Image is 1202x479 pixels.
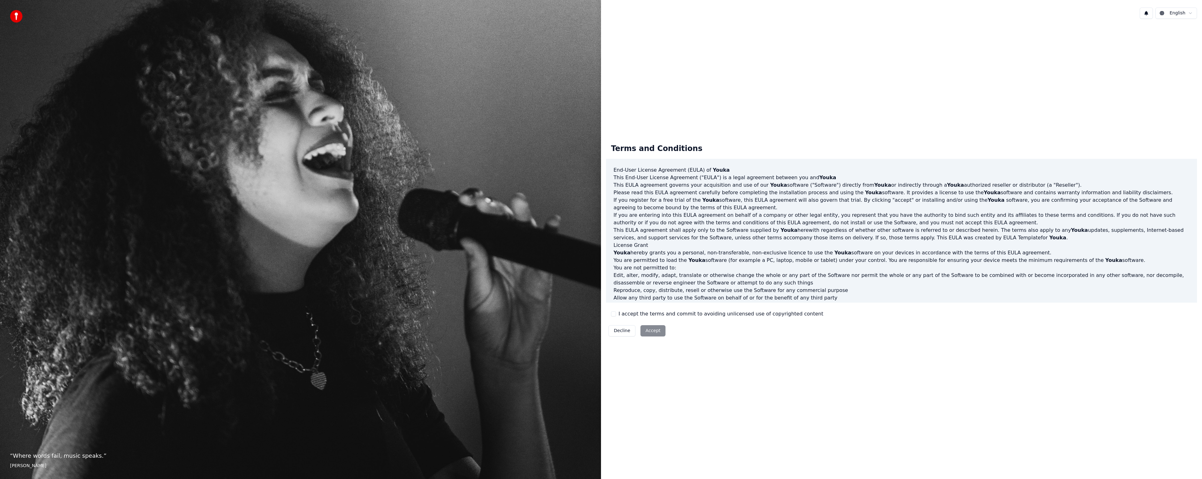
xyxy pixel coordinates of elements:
[819,174,836,180] span: Youka
[614,264,1189,272] p: You are not permitted to:
[1049,235,1066,241] span: Youka
[614,287,1189,294] li: Reproduce, copy, distribute, resell or otherwise use the Software for any commercial purpose
[614,196,1189,211] p: If you register for a free trial of the software, this EULA agreement will also govern that trial...
[874,182,891,188] span: Youka
[614,272,1189,287] li: Edit, alter, modify, adapt, translate or otherwise change the whole or any part of the Software n...
[984,190,1001,195] span: Youka
[1071,227,1088,233] span: Youka
[988,197,1004,203] span: Youka
[781,227,798,233] span: Youka
[614,249,1189,257] p: hereby grants you a personal, non-transferable, non-exclusive licence to use the software on your...
[10,463,591,469] footer: [PERSON_NAME]
[606,139,707,159] div: Terms and Conditions
[619,310,823,318] label: I accept the terms and commit to avoiding unlicensed use of copyrighted content
[614,189,1189,196] p: Please read this EULA agreement carefully before completing the installation process and using th...
[702,197,719,203] span: Youka
[835,250,851,256] span: Youka
[865,190,882,195] span: Youka
[614,174,1189,181] p: This End-User License Agreement ("EULA") is a legal agreement between you and
[614,250,630,256] span: Youka
[688,257,705,263] span: Youka
[10,451,591,460] p: “ Where words fail, music speaks. ”
[1105,257,1122,263] span: Youka
[609,325,635,336] button: Decline
[614,166,1189,174] h3: End-User License Agreement (EULA) of
[10,10,23,23] img: youka
[1003,235,1041,241] a: EULA Template
[947,182,964,188] span: Youka
[713,167,730,173] span: Youka
[614,181,1189,189] p: This EULA agreement governs your acquisition and use of our software ("Software") directly from o...
[614,257,1189,264] p: You are permitted to load the software (for example a PC, laptop, mobile or tablet) under your co...
[614,294,1189,302] li: Allow any third party to use the Software on behalf of or for the benefit of any third party
[614,226,1189,242] p: This EULA agreement shall apply only to the Software supplied by herewith regardless of whether o...
[614,242,1189,249] h3: License Grant
[614,211,1189,226] p: If you are entering into this EULA agreement on behalf of a company or other legal entity, you re...
[614,302,1189,309] li: Use the Software in any way which breaches any applicable local, national or international law
[770,182,787,188] span: Youka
